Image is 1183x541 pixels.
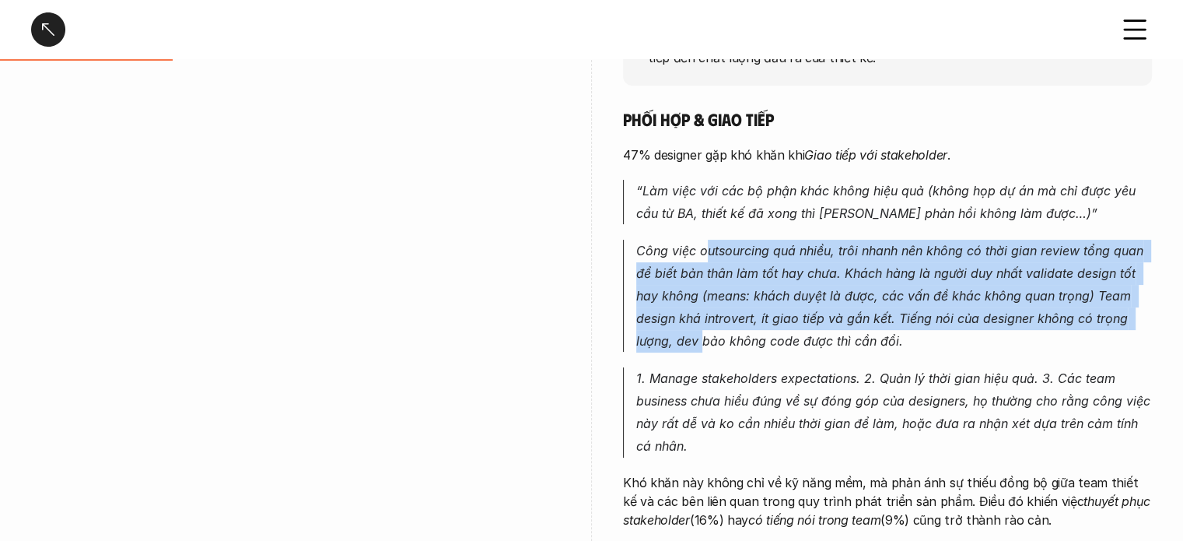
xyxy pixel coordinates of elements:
em: có tiếng nói trong team [748,512,880,528]
em: Giao tiếp với stakeholder [804,147,947,163]
h5: Phối hợp & giao tiếp [623,108,1152,130]
em: thuyết phục stakeholder [623,494,1153,528]
em: 1. Manage stakeholders expectations. 2. Quản lý thời gian hiệu quả. 3. Các team business chưa hiể... [636,371,1154,453]
em: Công việc outsourcing quá nhiều, trôi nhanh nên không có thời gian review tổng quan để biết bản t... [636,243,1147,348]
p: Khó khăn này không chỉ về kỹ năng mềm, mà phản ánh sự thiếu đồng bộ giữa team thiết kế và các bên... [623,473,1152,529]
p: 47% designer gặp khó khăn khi . [623,146,1152,164]
em: “Làm việc với các bộ phận khác không hiệu quả (không họp dự án mà chỉ được yêu cầu từ BA, thiết k... [636,183,1139,221]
